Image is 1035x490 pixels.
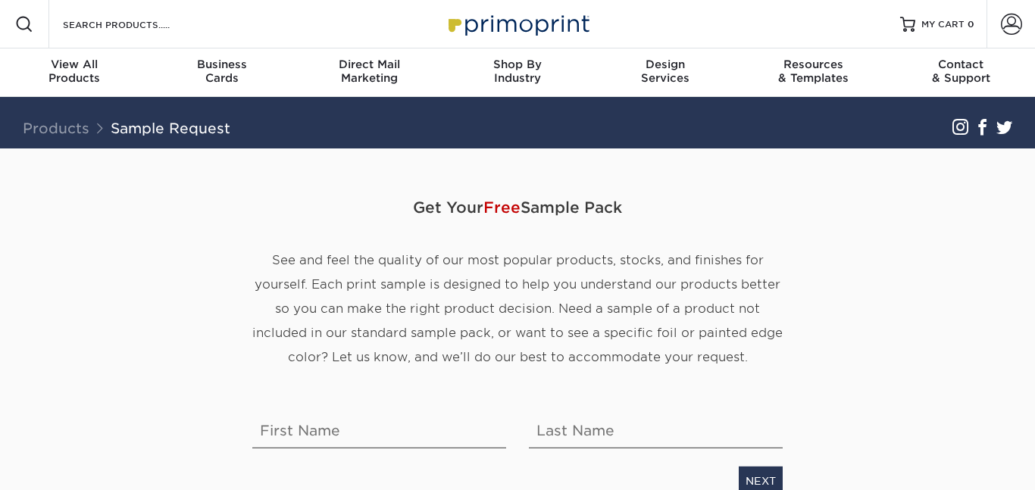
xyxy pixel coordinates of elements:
[295,58,443,71] span: Direct Mail
[443,48,591,97] a: Shop ByIndustry
[148,48,295,97] a: BusinessCards
[592,58,740,85] div: Services
[295,58,443,85] div: Marketing
[111,120,230,136] a: Sample Request
[887,58,1035,71] span: Contact
[252,253,783,364] span: See and feel the quality of our most popular products, stocks, and finishes for yourself. Each pr...
[443,58,591,85] div: Industry
[968,19,974,30] span: 0
[148,58,295,71] span: Business
[887,48,1035,97] a: Contact& Support
[592,48,740,97] a: DesignServices
[148,58,295,85] div: Cards
[887,58,1035,85] div: & Support
[252,185,783,230] span: Get Your Sample Pack
[442,8,593,40] img: Primoprint
[740,58,887,85] div: & Templates
[740,48,887,97] a: Resources& Templates
[740,58,887,71] span: Resources
[592,58,740,71] span: Design
[295,48,443,97] a: Direct MailMarketing
[921,18,965,31] span: MY CART
[483,198,521,217] span: Free
[443,58,591,71] span: Shop By
[61,15,209,33] input: SEARCH PRODUCTS.....
[23,120,89,136] a: Products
